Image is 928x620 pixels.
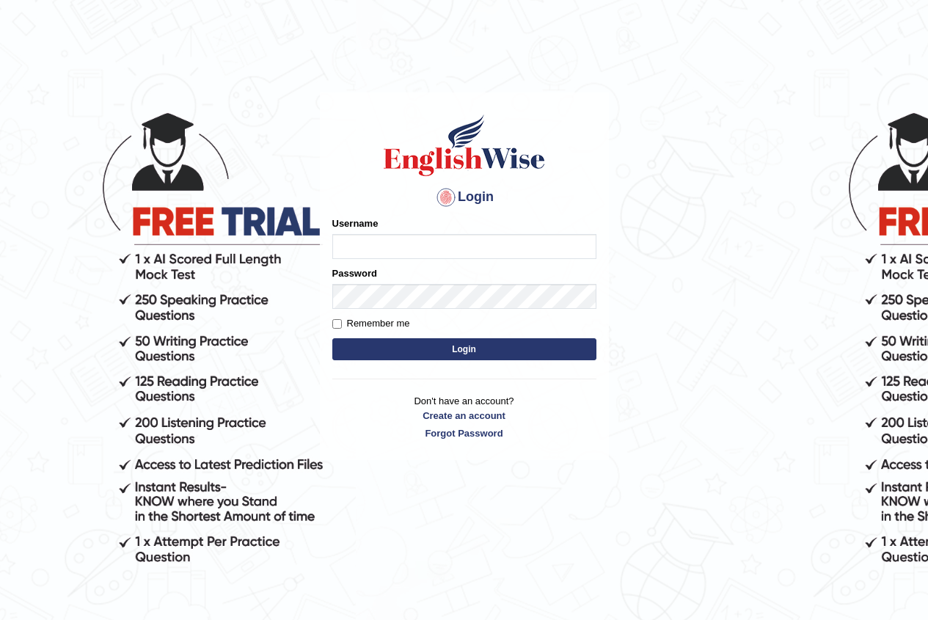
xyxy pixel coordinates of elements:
a: Create an account [332,409,596,423]
label: Username [332,216,379,230]
input: Remember me [332,319,342,329]
h4: Login [332,186,596,209]
img: Logo of English Wise sign in for intelligent practice with AI [381,112,548,178]
label: Remember me [332,316,410,331]
a: Forgot Password [332,426,596,440]
label: Password [332,266,377,280]
button: Login [332,338,596,360]
p: Don't have an account? [332,394,596,440]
